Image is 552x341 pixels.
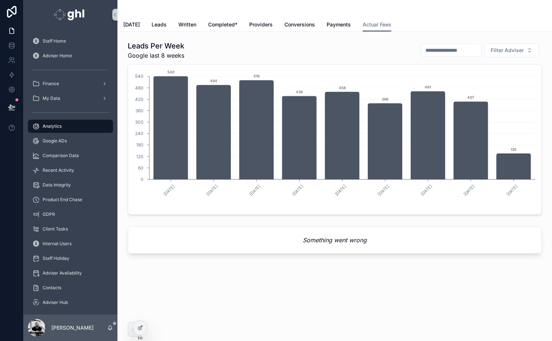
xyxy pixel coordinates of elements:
span: Comparison Data [43,153,79,159]
a: GDPR [28,208,113,221]
span: Google ADs [43,138,67,144]
a: Product End Chase [28,193,113,206]
a: [DATE] [123,18,140,33]
tspan: 60 [138,165,144,171]
span: Conversions [284,21,315,28]
a: Conversions [284,18,315,33]
span: Staff Holiday [43,255,69,261]
button: Select Button [484,43,539,57]
a: Adviser Home [28,49,113,62]
a: Staff Home [28,35,113,48]
span: Data Integrity [43,182,71,188]
a: Recent Activity [28,164,113,177]
text: 436 [296,90,303,94]
div: scrollable content [23,29,117,315]
span: Google last 8 weeks [128,51,184,60]
text: 519 [254,74,259,78]
tspan: 120 [136,154,144,159]
span: Staff Home [43,38,66,44]
text: [DATE] [377,184,390,197]
span: Contacts [43,285,61,291]
text: 135 [511,147,516,152]
text: 494 [210,79,217,83]
a: Meet The Team [28,311,113,324]
span: Actual Fees [363,21,391,28]
p: [PERSON_NAME] [51,324,94,331]
text: 540 [167,70,174,74]
text: 461 [425,85,431,89]
text: 458 [339,86,346,90]
a: Leads [152,18,167,33]
span: GDPR [43,211,55,217]
img: App logo [54,9,87,21]
a: Google ADs [28,134,113,148]
tspan: 480 [135,85,144,91]
a: Completed* [208,18,237,33]
span: Filter Adviser [491,47,524,54]
tspan: 240 [135,131,144,136]
tspan: 0 [141,177,144,182]
text: [DATE] [206,184,219,197]
text: 398 [382,97,388,101]
a: Comparison Data [28,149,113,162]
a: Payments [327,18,351,33]
span: Providers [249,21,273,28]
a: Adviser Availability [28,266,113,280]
text: [DATE] [420,184,433,197]
span: Adviser Availability [43,270,82,276]
text: [DATE] [291,184,304,197]
text: [DATE] [248,184,261,197]
tspan: 540 [135,73,144,79]
a: Data Integrity [28,178,113,192]
div: chart [132,69,537,210]
span: Product End Chase [43,197,82,203]
a: My Data [28,92,113,105]
text: [DATE] [163,184,176,197]
em: Something went wrong [303,236,367,244]
span: Client Tasks [43,226,68,232]
span: Completed* [208,21,237,28]
span: Recent Activity [43,167,74,173]
a: Staff Holiday [28,252,113,265]
span: Payments [327,21,351,28]
text: [DATE] [505,184,519,197]
text: 407 [467,95,474,99]
span: Leads [152,21,167,28]
tspan: 420 [135,97,144,102]
span: Internal Users [43,241,72,247]
a: Client Tasks [28,222,113,236]
tspan: 360 [135,108,144,113]
a: Internal Users [28,237,113,250]
a: Actual Fees [363,18,391,32]
text: [DATE] [462,184,476,197]
a: Finance [28,77,113,90]
a: Adviser Hub [28,296,113,309]
span: Written [178,21,196,28]
a: Providers [249,18,273,33]
a: Contacts [28,281,113,294]
span: Adviser Hub [43,300,68,305]
tspan: 180 [136,142,144,148]
h1: Leads Per Week [128,41,184,51]
a: Analytics [28,120,113,133]
span: Analytics [43,123,62,129]
span: Meet The Team [43,314,75,320]
a: Written [178,18,196,33]
span: My Data [43,95,60,101]
span: Finance [43,81,59,87]
span: Adviser Home [43,53,72,59]
text: [DATE] [334,184,347,197]
tspan: 300 [135,119,144,125]
span: [DATE] [123,21,140,28]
